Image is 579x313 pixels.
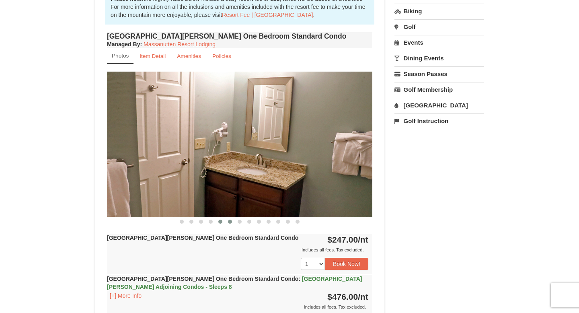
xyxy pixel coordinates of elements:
small: Amenities [177,53,201,59]
span: /nt [358,292,368,301]
a: Policies [207,48,236,64]
button: Book Now! [325,258,368,270]
a: Resort Fee | [GEOGRAPHIC_DATA] [222,12,313,18]
span: Managed By [107,41,140,47]
a: Events [394,35,484,50]
span: $476.00 [327,292,358,301]
div: Includes all fees. Tax excluded. [107,303,368,311]
strong: : [107,41,142,47]
h4: [GEOGRAPHIC_DATA][PERSON_NAME] One Bedroom Standard Condo [107,32,372,40]
a: [GEOGRAPHIC_DATA] [394,98,484,113]
strong: $247.00 [327,235,368,244]
strong: [GEOGRAPHIC_DATA][PERSON_NAME] One Bedroom Standard Condo [107,276,362,290]
span: /nt [358,235,368,244]
a: Golf [394,19,484,34]
a: Golf Membership [394,82,484,97]
small: Photos [112,53,129,59]
a: Amenities [172,48,206,64]
button: [+] More Info [107,291,144,300]
a: Season Passes [394,66,484,81]
a: Biking [394,4,484,19]
span: : [298,276,300,282]
a: Photos [107,48,133,64]
div: Includes all fees. Tax excluded. [107,246,368,254]
a: Golf Instruction [394,113,484,128]
small: Policies [212,53,231,59]
a: Item Detail [134,48,171,64]
small: Item Detail [140,53,166,59]
a: Massanutten Resort Lodging [144,41,216,47]
strong: [GEOGRAPHIC_DATA][PERSON_NAME] One Bedroom Standard Condo [107,235,298,241]
img: 18876286-192-1d41a47c.jpg [107,72,372,217]
a: Dining Events [394,51,484,66]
